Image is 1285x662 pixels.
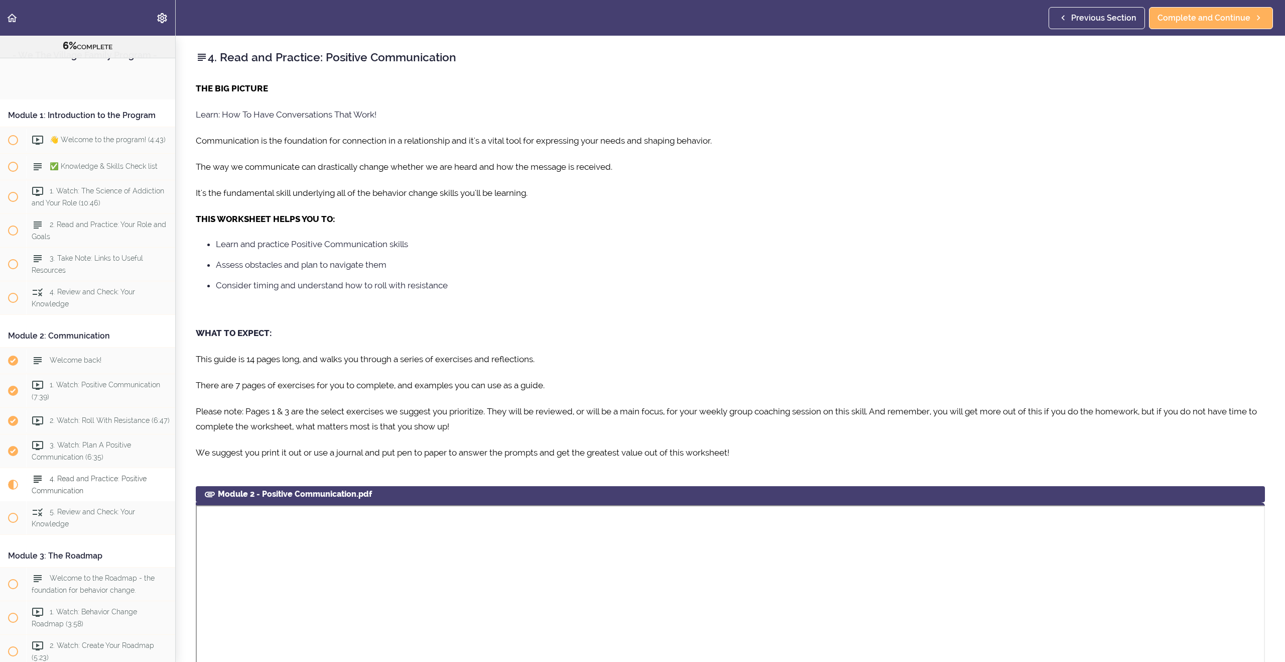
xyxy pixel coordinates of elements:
[32,381,160,400] span: 1. Watch: Positive Communication (7:39)
[1158,12,1250,24] span: Complete and Continue
[32,641,154,661] span: 2. Watch: Create Your Roadmap (5:23)
[50,356,101,364] span: Welcome back!
[196,486,1265,502] div: Module 2 - Positive Communication.pdf
[32,288,135,307] span: 4. Review and Check: Your Knowledge
[32,220,166,240] span: 2. Read and Practice: Your Role and Goals
[32,475,147,494] span: 4. Read and Practice: Positive Communication
[196,136,712,146] span: Communication is the foundation for connection in a relationship and it's a vital tool for expres...
[50,136,166,144] span: 👋 Welcome to the program! (4:43)
[32,608,137,627] span: 1. Watch: Behavior Change Roadmap (3:58)
[216,279,1265,292] li: Consider timing and understand how to roll with resistance
[63,40,77,52] span: 6%
[13,40,163,53] div: COMPLETE
[32,574,155,594] span: Welcome to the Roadmap - the foundation for behavior change.
[156,12,168,24] svg: Settings Menu
[50,162,158,170] span: ✅ Knowledge & Skills Check list
[32,508,135,527] span: 5. Review and Check: Your Knowledge
[1049,7,1145,29] a: Previous Section
[32,254,143,274] span: 3. Take Note: Links to Useful Resources
[1071,12,1136,24] span: Previous Section
[196,188,528,198] span: It's the fundamental skill underlying all of the behavior change skills you'll be learning.
[196,49,1265,66] h2: 4. Read and Practice: Positive Communication
[196,380,545,390] span: There are 7 pages of exercises for you to complete, and examples you can use as a guide.
[1149,7,1273,29] a: Complete and Continue
[196,406,1257,431] span: Please note: Pages 1 & 3 are the select exercises we suggest you prioritize. They will be reviewe...
[196,354,535,364] span: This guide is 14 pages long, and walks you through a series of exercises and reflections.
[196,328,272,338] strong: WHAT TO EXPECT:
[196,162,612,172] span: The way we communicate can drastically change whether we are heard and how the message is received.
[196,214,335,224] strong: THIS WORKSHEET HELPS YOU TO:
[32,187,164,206] span: 1. Watch: The Science of Addiction and Your Role (10:46)
[32,441,131,461] span: 3. Watch: Plan A Positive Communication (6:35)
[216,258,1265,271] li: Assess obstacles and plan to navigate them
[6,12,18,24] svg: Back to course curriculum
[196,107,1265,122] p: Learn: How To Have Conversations That Work!
[196,83,268,93] strong: THE BIG PICTURE
[216,238,1265,251] li: Learn and practice Positive Communication skills
[196,448,729,458] span: We suggest you print it out or use a journal and put pen to paper to answer the prompts and get t...
[50,416,170,424] span: 2. Watch: Roll With Resistance (6:47)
